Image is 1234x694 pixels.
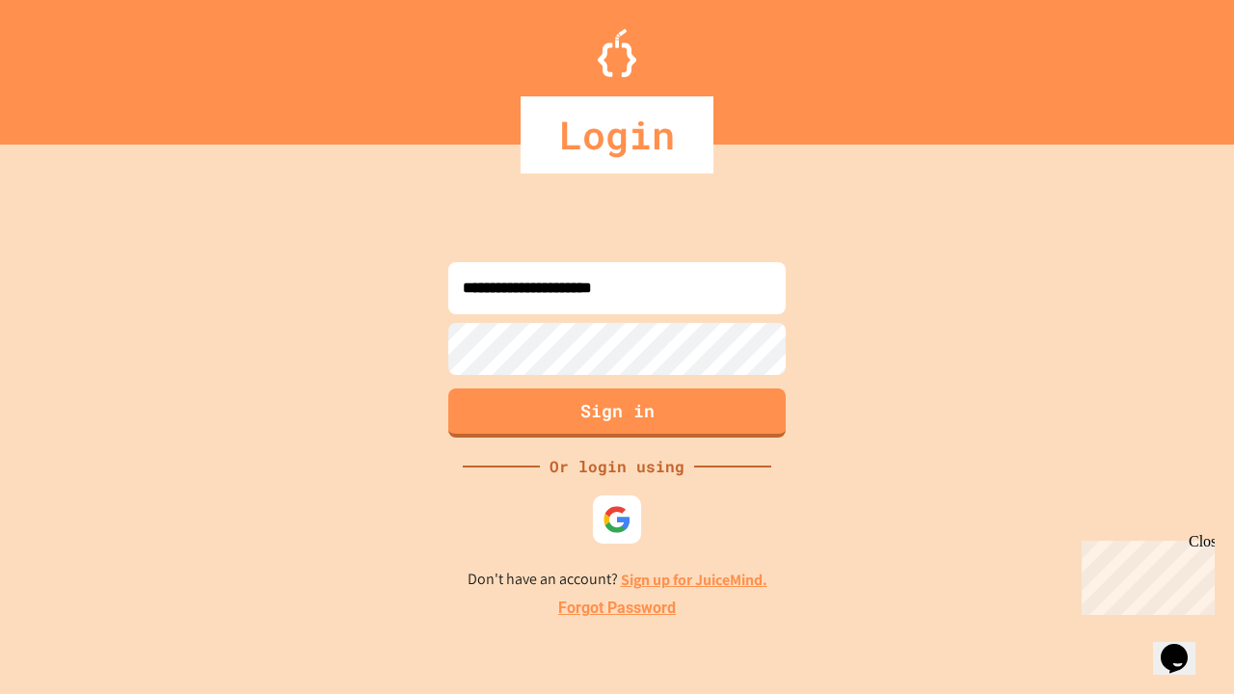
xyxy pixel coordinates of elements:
a: Forgot Password [558,597,676,620]
button: Sign in [448,388,786,438]
p: Don't have an account? [468,568,767,592]
img: google-icon.svg [603,505,631,534]
iframe: chat widget [1153,617,1215,675]
a: Sign up for JuiceMind. [621,570,767,590]
img: Logo.svg [598,29,636,77]
div: Or login using [540,455,694,478]
div: Chat with us now!Close [8,8,133,122]
iframe: chat widget [1074,533,1215,615]
div: Login [521,96,713,173]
